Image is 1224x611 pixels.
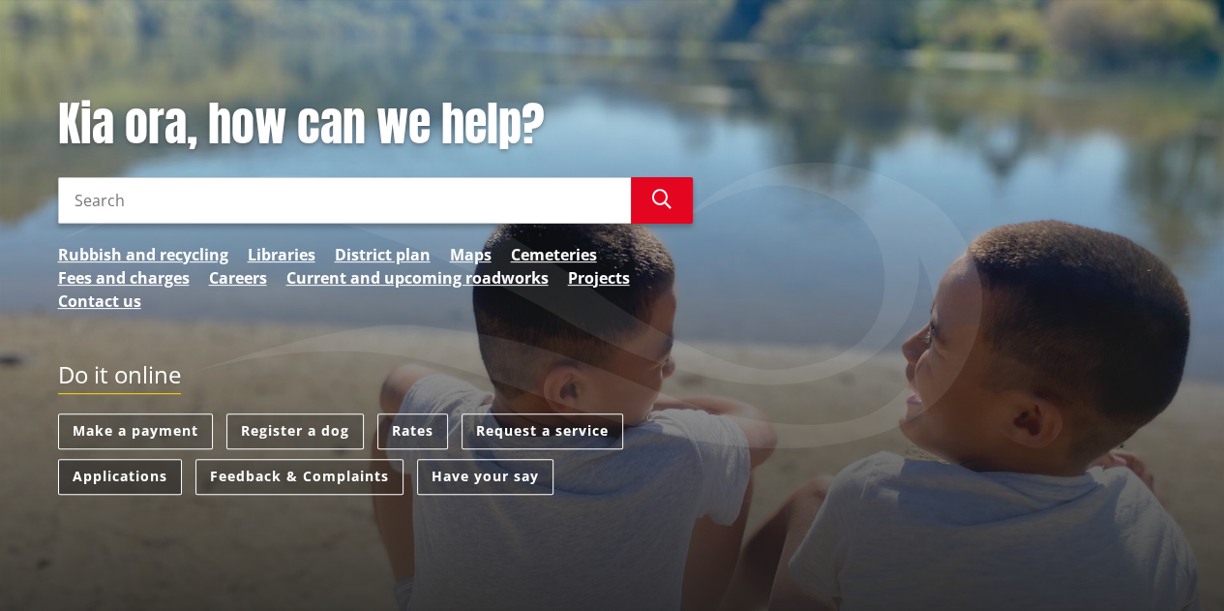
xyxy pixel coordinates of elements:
a: Request a service [462,413,623,449]
input: Search input [58,177,631,224]
a: Projects [568,266,630,290]
iframe: Messenger Launcher [1135,530,1205,599]
h2: Do it online [58,361,181,395]
a: Fees and charges [58,266,190,290]
a: Cemeteries [511,243,597,266]
a: Make a payment [58,413,213,449]
a: Current and upcoming roadworks [286,266,549,290]
a: Maps [450,243,492,266]
a: Applications [58,459,182,495]
a: Feedback & Complaints [195,459,403,495]
h1: Kia ora, how can we help? [58,97,693,153]
a: Register a dog [226,413,364,449]
a: District plan [335,243,431,266]
a: Libraries [248,243,315,266]
a: Rubbish and recycling [58,243,228,266]
a: Careers [209,266,267,290]
a: Rates [377,413,448,449]
a: Have your say [417,459,553,495]
a: Contact us [58,290,141,313]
